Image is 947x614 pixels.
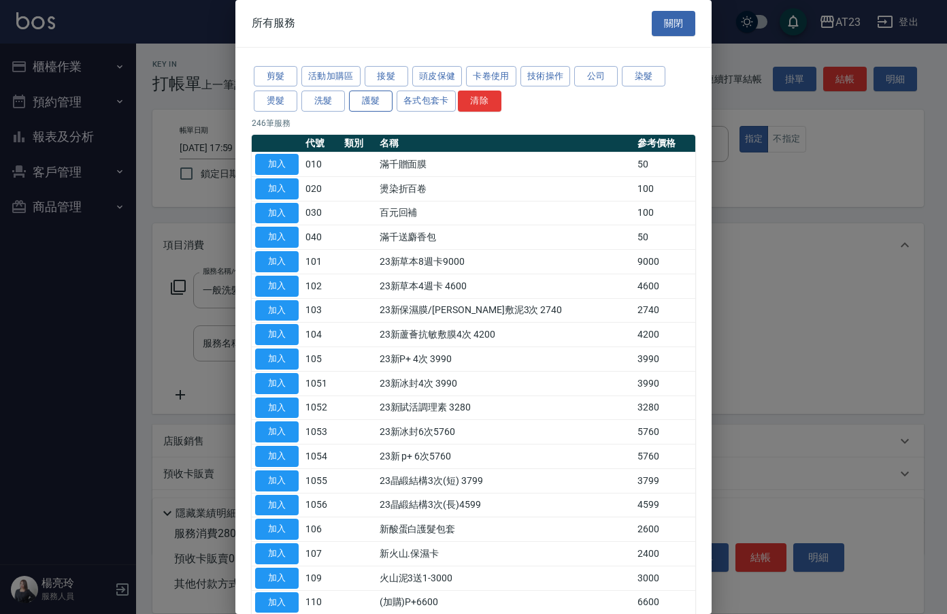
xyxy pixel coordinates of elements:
button: 加入 [255,519,299,540]
td: 1054 [302,445,341,469]
td: 4200 [634,323,695,347]
td: 5760 [634,420,695,445]
td: 23晶緞結構3次(長)4599 [376,493,635,517]
button: 活動加購區 [301,66,361,87]
button: 加入 [255,495,299,516]
td: 滿千贈面膜 [376,152,635,177]
button: 燙髮 [254,91,297,112]
td: 2400 [634,542,695,566]
button: 加入 [255,568,299,589]
button: 加入 [255,470,299,491]
button: 剪髮 [254,66,297,87]
td: 滿千送麝香包 [376,225,635,250]
td: 新酸蛋白護髮包套 [376,517,635,542]
td: 1051 [302,371,341,395]
td: 23新冰封4次 3990 [376,371,635,395]
td: 1052 [302,395,341,420]
button: 染髮 [622,66,665,87]
td: 101 [302,250,341,274]
button: 加入 [255,251,299,272]
td: 23新P+ 4次 3990 [376,347,635,372]
td: 50 [634,152,695,177]
th: 類別 [341,135,376,152]
button: 加入 [255,421,299,442]
td: 新火山.保濕卡 [376,542,635,566]
td: 23新保濕膜/[PERSON_NAME]敷泥3次 2740 [376,298,635,323]
td: 3990 [634,347,695,372]
td: 百元回補 [376,201,635,225]
td: 50 [634,225,695,250]
th: 名稱 [376,135,635,152]
td: 3280 [634,395,695,420]
button: 技術操作 [520,66,571,87]
td: 100 [634,201,695,225]
button: 清除 [458,91,501,112]
td: 23新賦活調理素 3280 [376,395,635,420]
td: 104 [302,323,341,347]
td: 23新草本4週卡 4600 [376,274,635,298]
button: 加入 [255,276,299,297]
td: 23新蘆薈抗敏敷膜4次 4200 [376,323,635,347]
span: 所有服務 [252,16,295,30]
td: 火山泥3送1-3000 [376,566,635,590]
td: 23晶緞結構3次(短) 3799 [376,468,635,493]
button: 加入 [255,324,299,345]
td: 103 [302,298,341,323]
td: 1055 [302,468,341,493]
th: 代號 [302,135,341,152]
th: 參考價格 [634,135,695,152]
td: 4600 [634,274,695,298]
button: 加入 [255,543,299,564]
td: 1056 [302,493,341,517]
td: 3000 [634,566,695,590]
button: 加入 [255,592,299,613]
button: 護髮 [349,91,393,112]
button: 卡卷使用 [466,66,516,87]
td: 040 [302,225,341,250]
td: 2740 [634,298,695,323]
td: 4599 [634,493,695,517]
td: 23新冰封6次5760 [376,420,635,445]
button: 公司 [574,66,618,87]
td: 1053 [302,420,341,445]
button: 頭皮保健 [412,66,463,87]
td: 9000 [634,250,695,274]
button: 加入 [255,398,299,419]
button: 加入 [255,203,299,224]
button: 加入 [255,300,299,321]
button: 加入 [255,154,299,175]
button: 接髮 [365,66,408,87]
td: 3990 [634,371,695,395]
td: 2600 [634,517,695,542]
td: 106 [302,517,341,542]
td: 107 [302,542,341,566]
td: 5760 [634,445,695,469]
button: 加入 [255,178,299,199]
button: 加入 [255,446,299,467]
td: 010 [302,152,341,177]
button: 加入 [255,227,299,248]
button: 加入 [255,373,299,394]
td: 020 [302,176,341,201]
td: 燙染折百卷 [376,176,635,201]
td: 3799 [634,468,695,493]
button: 加入 [255,349,299,370]
button: 洗髮 [301,91,345,112]
td: 23新 p+ 6次5760 [376,445,635,469]
td: 102 [302,274,341,298]
td: 105 [302,347,341,372]
td: 23新草本8週卡9000 [376,250,635,274]
td: 030 [302,201,341,225]
td: 109 [302,566,341,590]
button: 關閉 [652,11,695,36]
button: 各式包套卡 [397,91,456,112]
p: 246 筆服務 [252,117,695,129]
td: 100 [634,176,695,201]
